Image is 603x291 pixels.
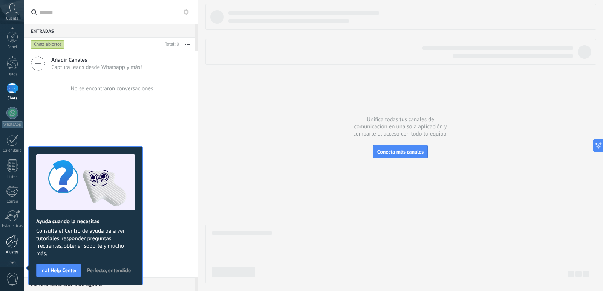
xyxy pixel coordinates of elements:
[162,41,179,48] div: Total: 0
[2,96,23,101] div: Chats
[2,72,23,77] div: Leads
[6,16,18,21] span: Cuenta
[2,45,23,50] div: Panel
[84,265,134,276] button: Perfecto, entendido
[36,227,135,257] span: Consulta el Centro de ayuda para ver tutoriales, responder preguntas frecuentes, obtener soporte ...
[71,85,153,92] div: No se encontraron conversaciones
[51,56,142,64] span: Añadir Canales
[2,148,23,153] div: Calendario
[31,40,64,49] div: Chats abiertos
[51,64,142,71] span: Captura leads desde Whatsapp y más!
[2,175,23,180] div: Listas
[24,24,195,38] div: Entradas
[2,199,23,204] div: Correo
[36,264,81,277] button: Ir al Help Center
[36,218,135,225] h2: Ayuda cuando la necesitas
[2,250,23,255] div: Ajustes
[40,268,77,273] span: Ir al Help Center
[373,145,428,158] button: Conecta más canales
[87,268,131,273] span: Perfecto, entendido
[377,148,424,155] span: Conecta más canales
[2,121,23,128] div: WhatsApp
[2,224,23,229] div: Estadísticas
